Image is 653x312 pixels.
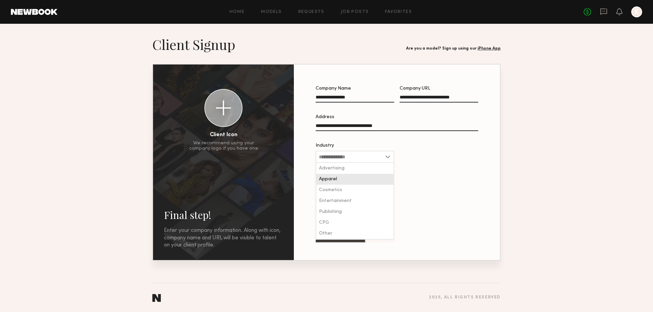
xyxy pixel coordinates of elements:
[164,208,283,222] h2: Final step!
[164,227,283,249] div: Enter your company information. Along with icon, company name and URL will be visible to talent o...
[261,10,282,14] a: Models
[400,95,478,103] input: Company URL
[210,132,237,138] div: Client Icon
[316,123,478,131] input: Address
[316,86,394,91] div: Company Name
[319,177,337,182] span: Apparel
[152,36,235,53] h1: Client Signup
[478,47,501,51] a: iPhone App
[189,141,258,151] div: We recommend using your company logo if you have one
[400,86,478,91] div: Company URL
[385,10,412,14] a: Favorites
[316,115,478,120] div: Address
[319,209,342,214] span: Publishing
[316,95,394,103] input: Company Name
[429,295,501,300] div: 2025 , all rights reserved
[319,231,332,236] span: Other
[298,10,324,14] a: Requests
[341,10,369,14] a: Job Posts
[319,166,345,171] span: Advertising
[406,47,501,51] div: Are you a model? Sign up using our
[316,143,394,148] div: Industry
[319,220,329,225] span: CPG
[230,10,245,14] a: Home
[631,6,642,17] a: K
[319,199,352,203] span: Entertainment
[319,188,342,192] span: Cosmetics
